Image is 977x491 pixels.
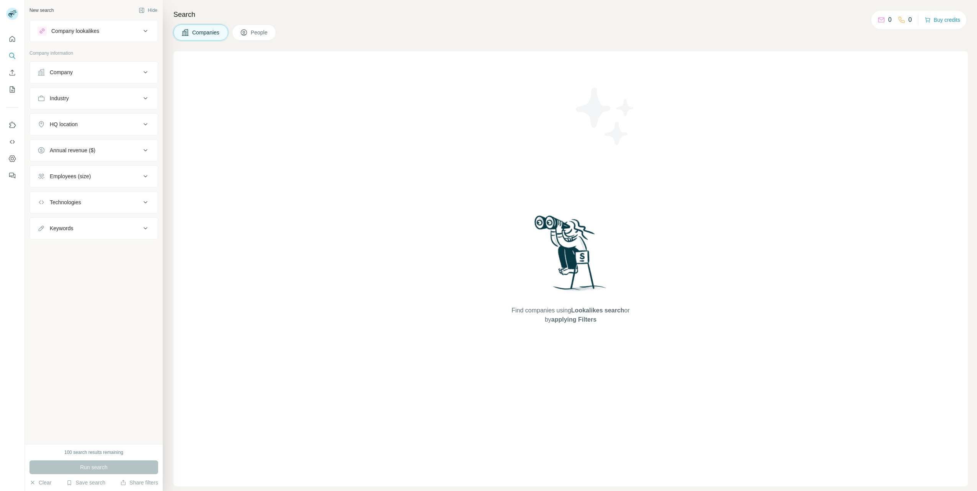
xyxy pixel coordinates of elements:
[251,29,268,36] span: People
[50,198,81,206] div: Technologies
[531,213,611,299] img: Surfe Illustration - Woman searching with binoculars
[30,193,158,211] button: Technologies
[29,50,158,57] p: Company information
[30,63,158,81] button: Company
[133,5,163,16] button: Hide
[571,82,640,151] img: Surfe Illustration - Stars
[120,479,158,486] button: Share filters
[925,15,960,25] button: Buy credits
[6,135,18,149] button: Use Surfe API
[51,27,99,35] div: Company lookalikes
[29,7,54,14] div: New search
[908,15,912,24] p: 0
[30,219,158,237] button: Keywords
[6,118,18,132] button: Use Surfe on LinkedIn
[6,169,18,182] button: Feedback
[192,29,220,36] span: Companies
[6,152,18,166] button: Dashboard
[571,307,624,314] span: Lookalikes search
[50,224,73,232] div: Keywords
[6,83,18,96] button: My lists
[66,479,105,486] button: Save search
[29,479,51,486] button: Clear
[50,94,69,102] div: Industry
[50,146,95,154] div: Annual revenue ($)
[50,172,91,180] div: Employees (size)
[64,449,123,456] div: 100 search results remaining
[30,167,158,185] button: Employees (size)
[30,115,158,133] button: HQ location
[6,66,18,80] button: Enrich CSV
[888,15,892,24] p: 0
[6,49,18,63] button: Search
[50,68,73,76] div: Company
[50,120,78,128] div: HQ location
[551,316,596,323] span: applying Filters
[30,22,158,40] button: Company lookalikes
[30,141,158,159] button: Annual revenue ($)
[509,306,632,324] span: Find companies using or by
[6,32,18,46] button: Quick start
[30,89,158,107] button: Industry
[173,9,968,20] h4: Search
